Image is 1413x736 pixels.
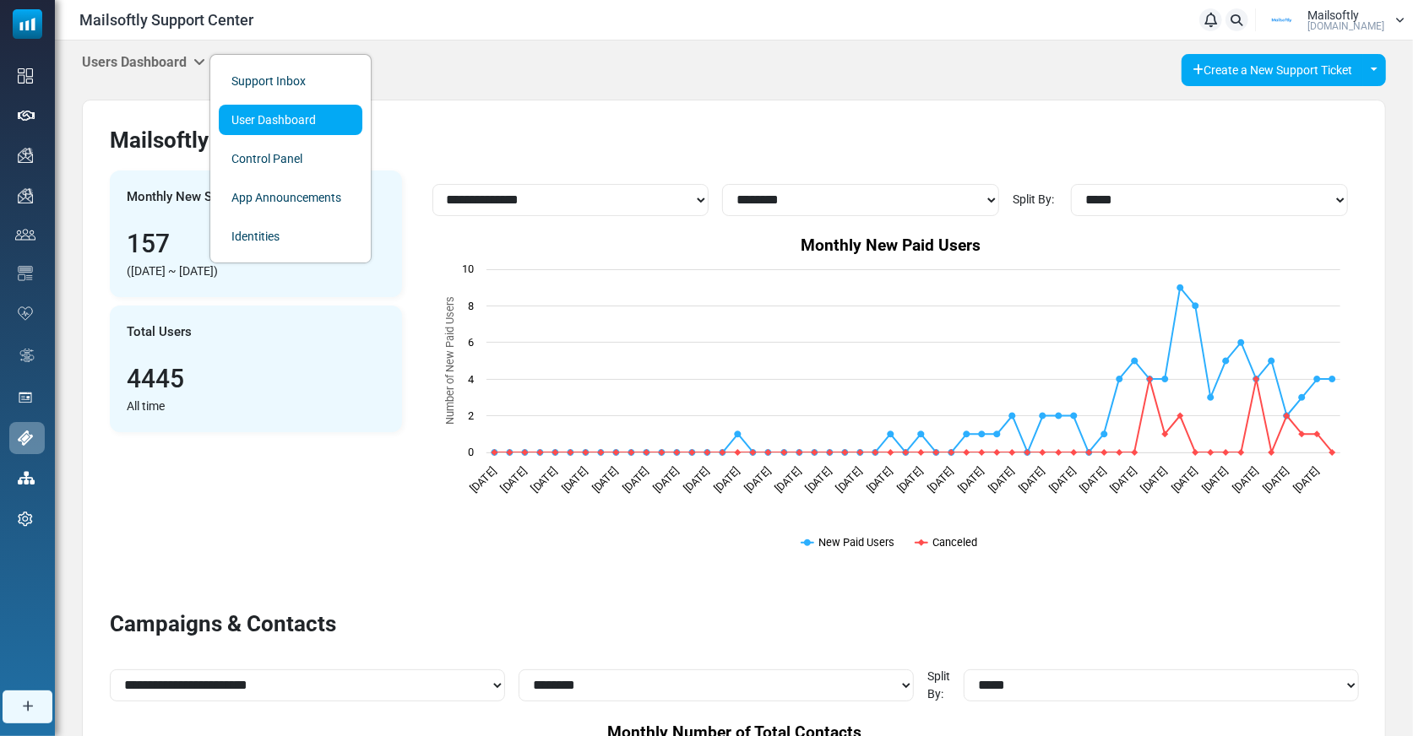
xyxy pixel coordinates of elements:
[82,54,205,70] h5: Users Dashboard
[1169,464,1199,495] text: [DATE]
[18,148,33,163] img: campaigns-icon.png
[96,608,1372,641] div: Campaigns & Contacts
[864,464,894,495] text: [DATE]
[1307,21,1384,31] span: [DOMAIN_NAME]
[18,511,33,527] img: settings-icon.svg
[590,464,620,495] text: [DATE]
[742,464,772,495] text: [DATE]
[18,390,33,405] img: landing_pages.svg
[468,409,474,422] text: 2
[468,300,474,312] text: 8
[834,464,864,495] text: [DATE]
[1230,464,1260,495] text: [DATE]
[117,187,375,207] span: Monthly New Signups
[927,668,950,703] span: Split By:
[1078,464,1108,495] text: [DATE]
[18,306,33,320] img: domain-health-icon.svg
[986,464,1016,495] text: [DATE]
[772,464,802,495] text: [DATE]
[559,464,590,495] text: [DATE]
[18,188,33,203] img: campaigns-icon.png
[117,225,375,262] div: 157
[13,9,42,39] img: mailsoftly_icon_blue_white.svg
[117,360,375,398] div: 4445
[117,322,375,342] span: Total Users
[1261,8,1405,33] a: User Logo Mailsoftly [DOMAIN_NAME]
[18,266,33,281] img: email-templates-icon.svg
[1260,464,1291,495] text: [DATE]
[1182,54,1363,86] a: Create a New Support Ticket
[462,262,474,275] text: 10
[219,182,362,213] a: App Announcements
[925,464,955,495] text: [DATE]
[219,105,362,135] a: User Dashboard
[932,536,976,549] text: Canceled
[1016,464,1046,495] text: [DATE]
[18,346,36,365] img: workflow.svg
[681,464,711,495] text: [DATE]
[96,124,1372,157] div: Mailsoftly User Overview
[1013,191,1057,208] span: Split By:
[529,464,559,495] text: [DATE]
[1199,464,1230,495] text: [DATE]
[468,373,474,386] text: 4
[15,229,35,241] img: contacts-icon.svg
[432,230,1349,567] svg: Monthly New Paid Users
[955,464,986,495] text: [DATE]
[498,464,529,495] text: [DATE]
[468,336,474,349] text: 6
[79,8,253,31] span: Mailsoftly Support Center
[1307,9,1359,21] span: Mailsoftly
[18,68,33,84] img: dashboard-icon.svg
[219,66,362,96] a: Support Inbox
[620,464,650,495] text: [DATE]
[894,464,925,495] text: [DATE]
[818,536,894,549] text: New Paid Users
[1261,8,1303,33] img: User Logo
[219,143,362,174] a: Control Panel
[1139,464,1169,495] text: [DATE]
[1291,464,1321,495] text: [DATE]
[443,296,456,425] text: Number of New Paid Users
[801,235,981,255] text: Monthly New Paid Users
[1046,464,1077,495] text: [DATE]
[711,464,742,495] text: [DATE]
[18,430,33,446] img: support-icon-active.svg
[650,464,681,495] text: [DATE]
[117,398,375,415] div: All time
[1108,464,1139,495] text: [DATE]
[467,464,497,495] text: [DATE]
[803,464,834,495] text: [DATE]
[468,446,474,458] text: 0
[219,221,362,252] a: Identities
[117,262,375,280] div: ([DATE] ~ [DATE])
